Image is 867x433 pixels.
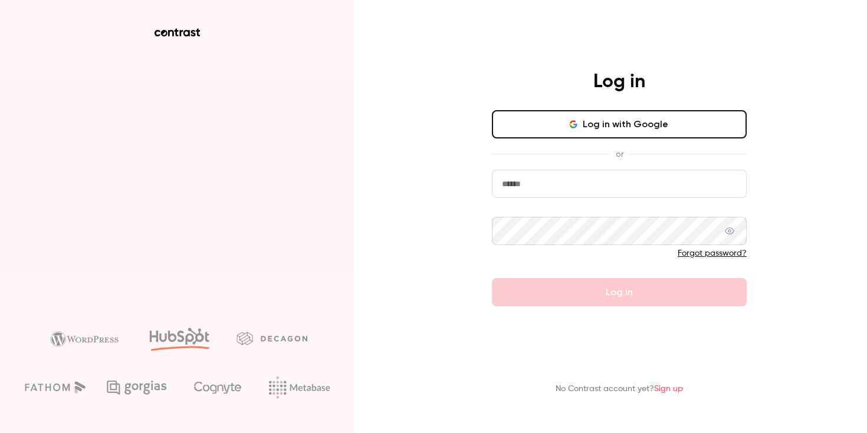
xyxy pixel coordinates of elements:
button: Log in with Google [492,110,747,138]
h4: Log in [593,70,645,94]
a: Forgot password? [678,249,747,257]
span: or [610,148,629,160]
a: Sign up [654,385,683,393]
img: decagon [237,332,307,345]
p: No Contrast account yet? [556,383,683,395]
